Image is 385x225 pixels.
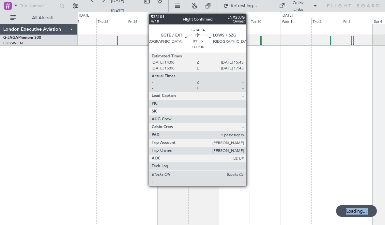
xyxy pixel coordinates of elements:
[7,13,71,23] button: All Aircraft
[96,18,127,24] div: Thu 25
[311,18,342,24] div: Thu 2
[282,13,293,19] div: [DATE]
[3,36,18,40] span: G-JAGA
[230,4,257,8] span: Refreshing...
[79,13,90,19] div: [DATE]
[276,1,321,11] button: Quick Links
[3,41,23,46] a: EGGW/LTN
[336,205,377,217] div: Loading...
[3,36,41,40] a: G-JAGAPhenom 300
[66,18,96,24] div: Wed 24
[158,18,188,24] div: Sat 27
[20,1,57,11] input: Trip Number
[17,16,69,20] span: All Aircraft
[220,1,259,11] button: Refreshing...
[342,18,373,24] div: Fri 3
[281,18,311,24] div: Wed 1
[250,18,280,24] div: Tue 30
[219,18,250,24] div: Mon 29
[188,18,219,24] div: Sun 28
[127,18,158,24] div: Fri 26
